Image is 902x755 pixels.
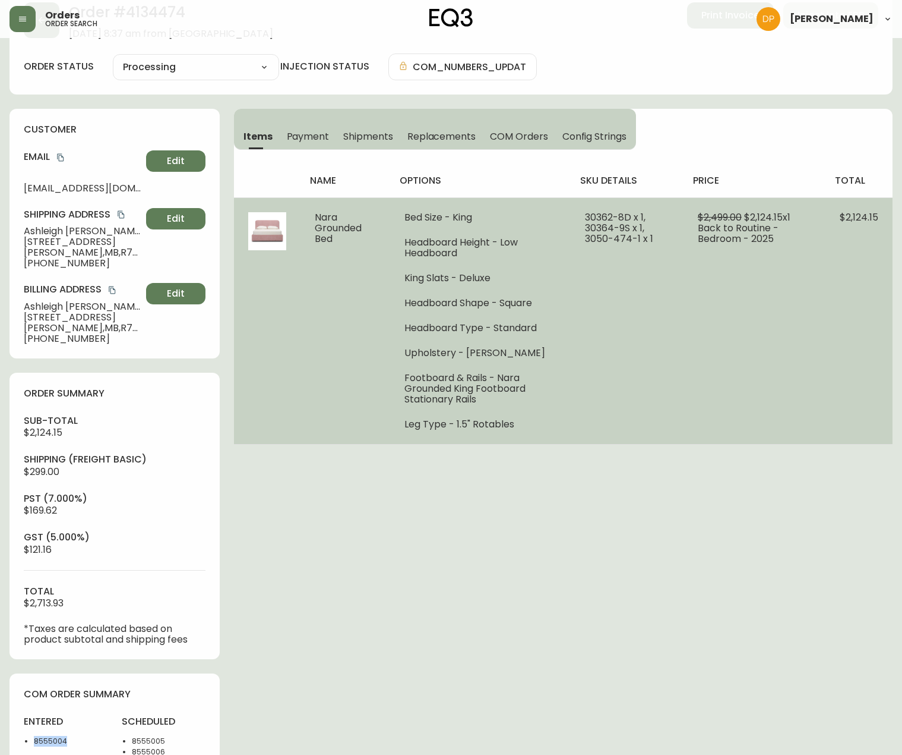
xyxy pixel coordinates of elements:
button: copy [106,284,118,296]
li: Headboard Height - Low Headboard [404,237,557,259]
h4: pst (7.000%) [24,492,205,505]
img: b0bfbc0a-3505-4533-a839-88b682f86fd8Optional[nara-grounded-pink-queen-bed].jpg [248,212,286,250]
span: [PERSON_NAME] [790,14,873,24]
span: [DATE] 8:37 am from [GEOGRAPHIC_DATA] [69,29,273,39]
h4: Shipping Address [24,208,141,221]
img: logo [429,8,473,27]
span: $2,713.93 [24,596,64,610]
span: [PHONE_NUMBER] [24,258,141,269]
span: $2,124.15 [840,210,878,224]
h4: gst (5.000%) [24,531,205,544]
span: [PERSON_NAME] , MB , R7B 4G8 , CA [24,247,141,258]
button: copy [115,209,127,221]
li: Headboard Shape - Square [404,298,557,309]
span: $299.00 [24,465,59,479]
span: Orders [45,11,80,20]
h4: name [310,174,381,187]
h4: Email [24,150,141,163]
li: Bed Size - King [404,212,557,223]
span: $169.62 [24,504,57,517]
h4: total [24,585,205,598]
li: King Slats - Deluxe [404,273,557,284]
span: [EMAIL_ADDRESS][DOMAIN_NAME] [24,183,141,194]
span: Edit [167,212,185,225]
li: Footboard & Rails - Nara Grounded King Footboard Stationary Rails [404,373,557,405]
h4: customer [24,123,205,136]
button: Edit [146,208,205,229]
li: 8555004 [34,736,107,747]
span: Ashleigh [PERSON_NAME] [24,226,141,237]
h4: injection status [280,60,369,73]
span: Payment [287,130,330,143]
h5: order search [45,20,97,27]
li: Headboard Type - Standard [404,323,557,334]
span: Config Strings [562,130,626,143]
span: COM Orders [490,130,548,143]
span: Edit [167,287,185,300]
span: Ashleigh [PERSON_NAME] [24,301,141,312]
span: Shipments [343,130,393,143]
li: Upholstery - [PERSON_NAME] [404,348,557,358]
span: 30362-8D x 1, 30364-9S x 1, 3050-474-1 x 1 [585,210,653,246]
li: Leg Type - 1.5" Rotables [404,419,557,430]
span: [PHONE_NUMBER] [24,334,141,344]
span: Replacements [407,130,476,143]
h4: price [693,174,816,187]
p: *Taxes are calculated based on product subtotal and shipping fees [24,624,205,645]
label: order status [24,60,94,73]
span: Items [243,130,273,143]
span: Back to Routine - Bedroom - 2025 [698,221,778,246]
span: Edit [167,155,185,168]
h4: entered [24,715,107,728]
span: $2,124.15 x 1 [744,210,790,224]
button: Edit [146,150,205,172]
button: copy [55,152,67,163]
h4: total [835,174,883,187]
span: [STREET_ADDRESS] [24,312,141,323]
h4: Shipping ( Freight Basic ) [24,453,205,466]
span: $121.16 [24,543,52,556]
h4: options [400,174,562,187]
span: Nara Grounded Bed [315,210,362,246]
h4: Billing Address [24,283,141,296]
span: $2,499.00 [698,210,742,224]
img: b0154ba12ae69382d64d2f3159806b19 [757,7,780,31]
li: 8555005 [132,736,205,747]
span: [STREET_ADDRESS] [24,237,141,247]
h4: scheduled [122,715,205,728]
button: Edit [146,283,205,304]
h4: com order summary [24,688,205,701]
span: [PERSON_NAME] , MB , R7B 4G8 , CA [24,323,141,334]
span: $2,124.15 [24,426,62,439]
h4: sku details [580,174,674,187]
h4: order summary [24,387,205,400]
h4: sub-total [24,414,205,427]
